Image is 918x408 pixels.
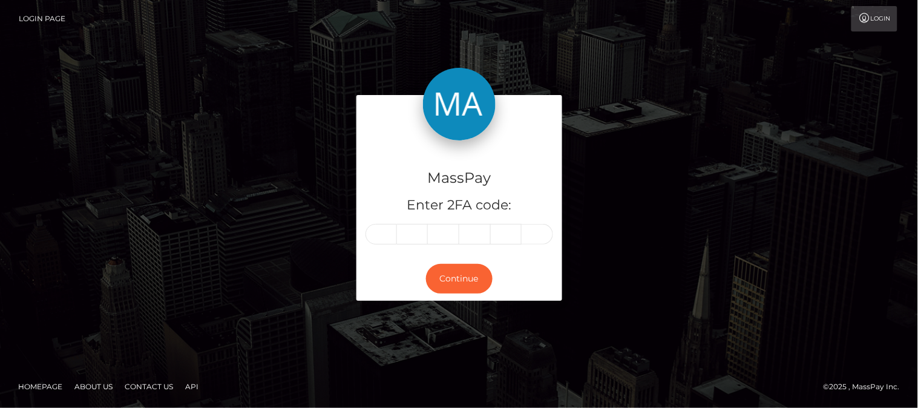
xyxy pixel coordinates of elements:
a: Homepage [13,377,67,396]
div: © 2025 , MassPay Inc. [824,380,909,393]
button: Continue [426,264,493,294]
a: Contact Us [120,377,178,396]
img: MassPay [423,68,496,140]
a: Login Page [19,6,65,31]
a: API [180,377,203,396]
a: Login [851,6,897,31]
h5: Enter 2FA code: [366,196,553,215]
a: About Us [70,377,117,396]
h4: MassPay [366,168,553,189]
